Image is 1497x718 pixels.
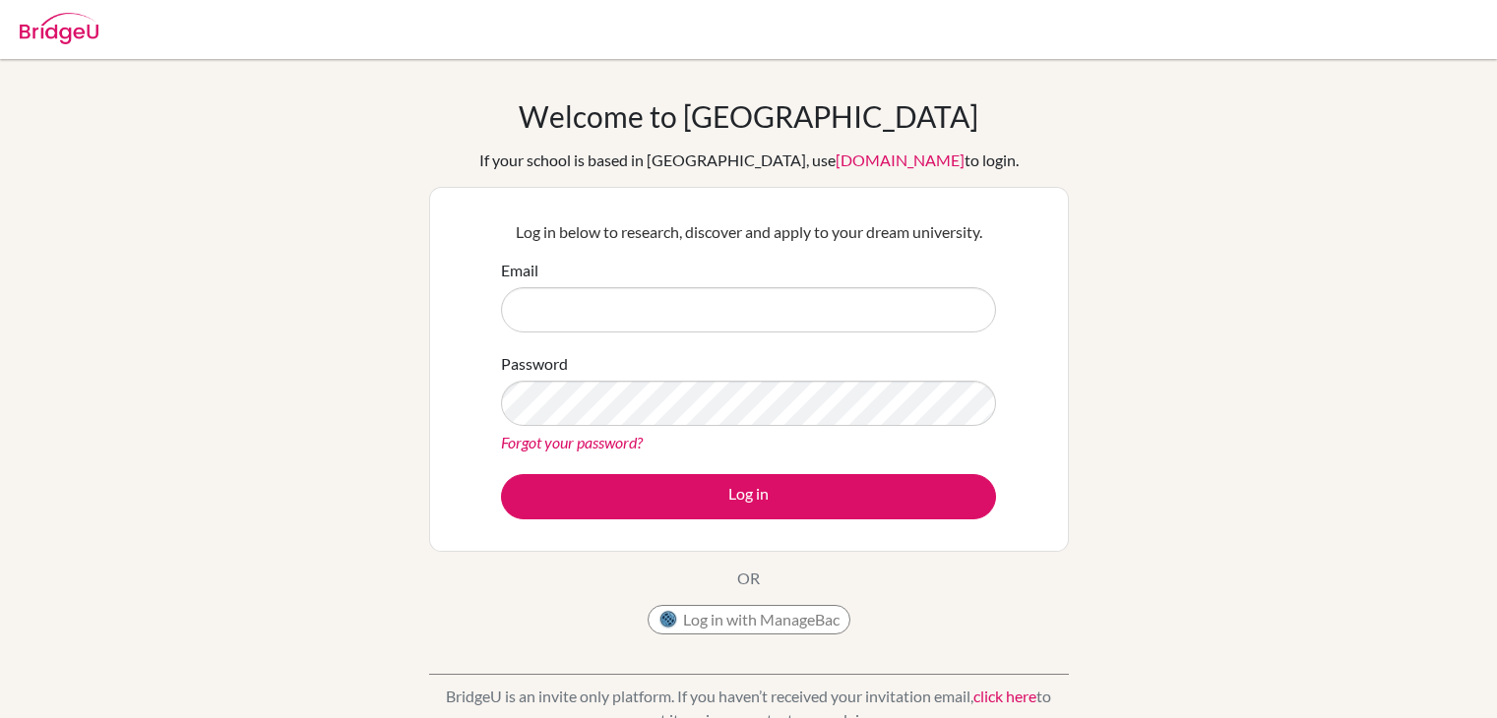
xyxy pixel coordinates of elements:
[479,149,1019,172] div: If your school is based in [GEOGRAPHIC_DATA], use to login.
[501,474,996,519] button: Log in
[519,98,978,134] h1: Welcome to [GEOGRAPHIC_DATA]
[20,13,98,44] img: Bridge-U
[737,567,760,590] p: OR
[973,687,1036,705] a: click here
[501,220,996,244] p: Log in below to research, discover and apply to your dream university.
[648,605,850,634] button: Log in with ManageBac
[501,259,538,282] label: Email
[501,352,568,376] label: Password
[836,150,965,169] a: [DOMAIN_NAME]
[501,433,643,451] a: Forgot your password?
